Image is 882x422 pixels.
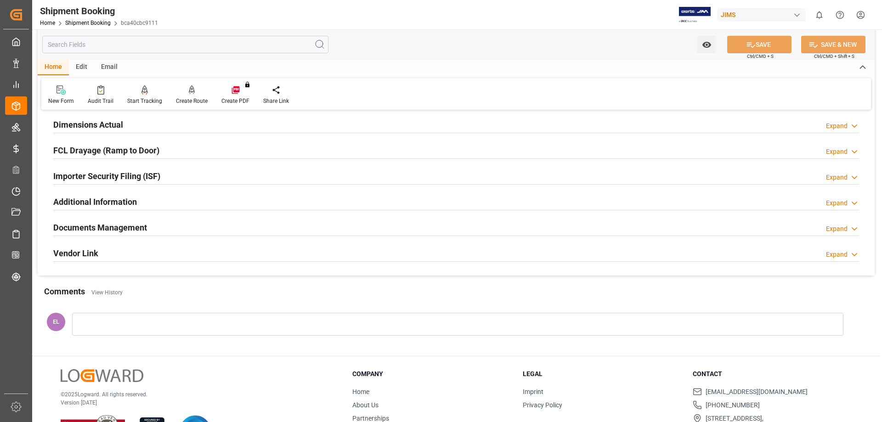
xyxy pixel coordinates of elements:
[352,401,379,409] a: About Us
[53,247,98,259] h2: Vendor Link
[826,224,848,234] div: Expand
[352,415,389,422] a: Partnerships
[69,60,94,75] div: Edit
[717,6,809,23] button: JIMS
[53,221,147,234] h2: Documents Management
[693,369,852,379] h3: Contact
[706,400,760,410] span: [PHONE_NUMBER]
[826,250,848,259] div: Expand
[53,118,123,131] h2: Dimensions Actual
[61,390,329,399] p: © 2025 Logward. All rights reserved.
[65,20,111,26] a: Shipment Booking
[352,388,369,395] a: Home
[826,121,848,131] div: Expand
[88,97,113,105] div: Audit Trail
[176,97,208,105] div: Create Route
[42,36,328,53] input: Search Fields
[263,97,289,105] div: Share Link
[94,60,124,75] div: Email
[523,401,562,409] a: Privacy Policy
[679,7,711,23] img: Exertis%20JAM%20-%20Email%20Logo.jpg_1722504956.jpg
[352,369,511,379] h3: Company
[727,36,792,53] button: SAVE
[826,198,848,208] div: Expand
[826,147,848,157] div: Expand
[697,36,716,53] button: open menu
[53,318,59,325] span: EL
[826,173,848,182] div: Expand
[40,4,158,18] div: Shipment Booking
[44,285,85,298] h2: Comments
[523,369,682,379] h3: Legal
[53,144,159,157] h2: FCL Drayage (Ramp to Door)
[61,369,143,383] img: Logward Logo
[809,5,830,25] button: show 0 new notifications
[801,36,865,53] button: SAVE & NEW
[717,8,805,22] div: JIMS
[523,388,543,395] a: Imprint
[40,20,55,26] a: Home
[38,60,69,75] div: Home
[61,399,329,407] p: Version [DATE]
[830,5,850,25] button: Help Center
[747,53,774,60] span: Ctrl/CMD + S
[48,97,74,105] div: New Form
[706,387,808,397] span: [EMAIL_ADDRESS][DOMAIN_NAME]
[814,53,854,60] span: Ctrl/CMD + Shift + S
[53,196,137,208] h2: Additional Information
[127,97,162,105] div: Start Tracking
[53,170,160,182] h2: Importer Security Filing (ISF)
[91,289,123,296] a: View History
